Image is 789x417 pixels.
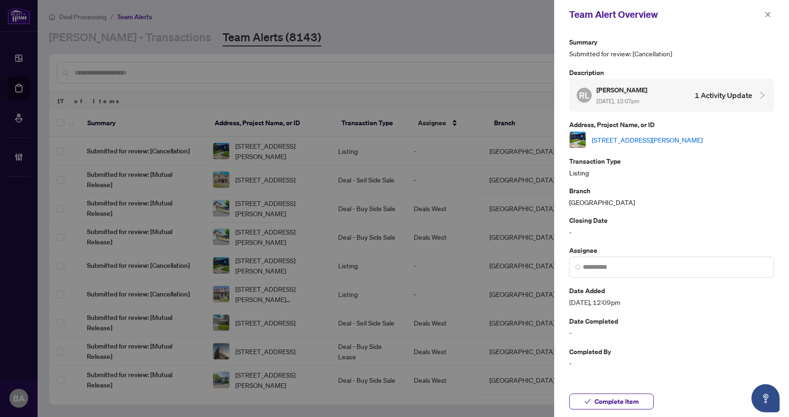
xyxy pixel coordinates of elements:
p: Closing Date [569,215,774,226]
p: Branch [569,185,774,196]
div: Team Alert Overview [569,8,762,22]
div: RL[PERSON_NAME] [DATE], 12:07pm1 Activity Update [569,79,774,112]
img: search_icon [575,265,581,270]
a: [STREET_ADDRESS][PERSON_NAME] [592,135,703,145]
p: Summary [569,37,774,47]
div: [GEOGRAPHIC_DATA] [569,185,774,207]
p: Date Added [569,285,774,296]
span: [DATE], 12:07pm [596,98,639,105]
p: Description [569,67,774,78]
img: thumbnail-img [570,132,586,148]
p: Transaction Type [569,156,774,167]
span: - [569,358,774,369]
p: Completed By [569,346,774,357]
span: - [569,327,774,338]
div: - [569,215,774,237]
p: Address, Project Name, or ID [569,119,774,130]
span: Complete Item [595,394,639,409]
span: Submitted for review: [Cancellation] [569,48,774,59]
span: collapsed [758,91,766,99]
span: RL [579,89,589,102]
div: Listing [569,156,774,178]
p: Assignee [569,245,774,256]
p: Date Completed [569,316,774,326]
span: check [584,398,591,405]
span: [DATE], 12:09pm [569,297,774,308]
button: Open asap [751,384,780,412]
h4: 1 Activity Update [695,90,752,101]
h5: [PERSON_NAME] [596,84,649,95]
span: close [765,11,771,18]
button: Complete Item [569,394,654,409]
